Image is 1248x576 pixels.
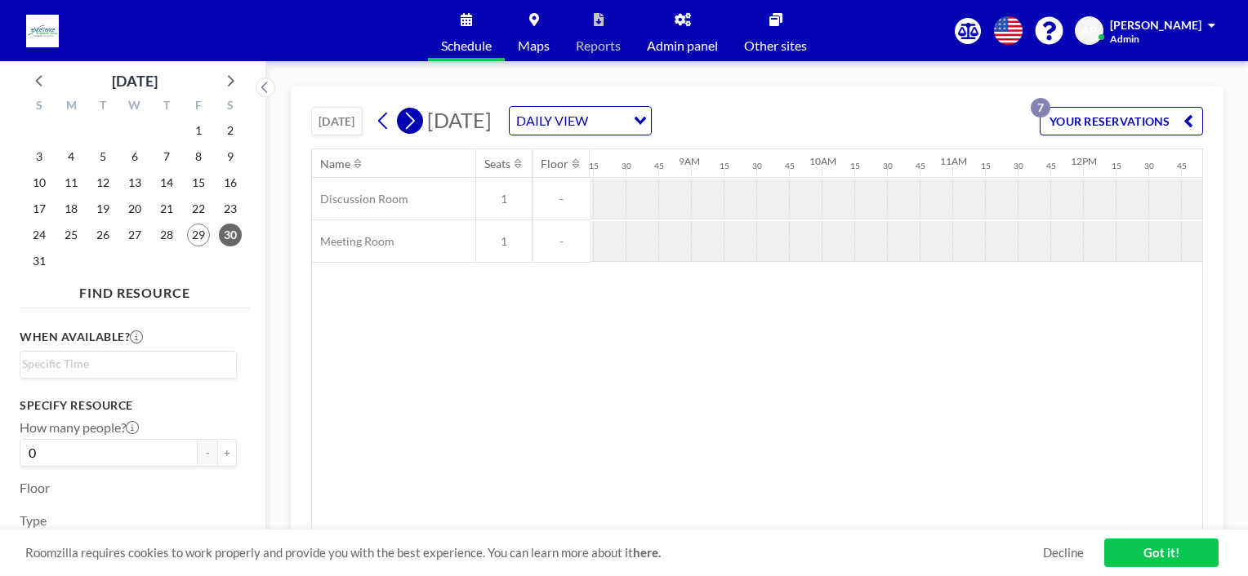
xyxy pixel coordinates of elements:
[1177,161,1187,171] div: 45
[752,161,762,171] div: 30
[513,110,591,131] span: DAILY VIEW
[622,161,631,171] div: 30
[187,197,210,220] span: Friday, August 22, 2025
[916,161,925,171] div: 45
[633,545,661,560] a: here.
[56,96,87,117] div: M
[20,480,50,496] label: Floor
[22,355,227,373] input: Search for option
[1071,155,1097,167] div: 12PM
[593,110,624,131] input: Search for option
[1144,161,1154,171] div: 30
[518,39,550,52] span: Maps
[123,145,146,168] span: Wednesday, August 6, 2025
[60,145,82,168] span: Monday, August 4, 2025
[679,155,700,167] div: 9AM
[28,224,51,246] span: Sunday, August 24, 2025
[20,352,236,376] div: Search for option
[155,145,178,168] span: Thursday, August 7, 2025
[187,145,210,168] span: Friday, August 8, 2025
[219,171,242,194] span: Saturday, August 16, 2025
[187,224,210,246] span: Friday, August 29, 2025
[1104,538,1219,567] a: Got it!
[1014,161,1023,171] div: 30
[1110,18,1201,32] span: [PERSON_NAME]
[1110,33,1139,45] span: Admin
[219,145,242,168] span: Saturday, August 9, 2025
[647,39,718,52] span: Admin panel
[60,171,82,194] span: Monday, August 11, 2025
[541,157,568,171] div: Floor
[441,39,492,52] span: Schedule
[123,197,146,220] span: Wednesday, August 20, 2025
[91,224,114,246] span: Tuesday, August 26, 2025
[219,119,242,142] span: Saturday, August 2, 2025
[155,224,178,246] span: Thursday, August 28, 2025
[91,171,114,194] span: Tuesday, August 12, 2025
[112,69,158,92] div: [DATE]
[60,197,82,220] span: Monday, August 18, 2025
[720,161,729,171] div: 15
[312,192,408,206] span: Discussion Room
[150,96,182,117] div: T
[1031,98,1050,117] p: 7
[476,192,532,206] span: 1
[60,224,82,246] span: Monday, August 25, 2025
[28,145,51,168] span: Sunday, August 3, 2025
[217,439,237,467] button: +
[311,107,363,135] button: [DATE]
[427,108,492,132] span: [DATE]
[744,39,807,52] span: Other sites
[123,224,146,246] span: Wednesday, August 27, 2025
[25,545,1043,560] span: Roomzilla requires cookies to work properly and provide you with the best experience. You can lea...
[28,250,51,272] span: Sunday, August 31, 2025
[20,398,237,413] h3: Specify resource
[123,171,146,194] span: Wednesday, August 13, 2025
[883,161,893,171] div: 30
[28,171,51,194] span: Sunday, August 10, 2025
[510,107,651,135] div: Search for option
[1201,155,1222,167] div: 1PM
[219,224,242,246] span: Saturday, August 30, 2025
[20,278,250,301] h4: FIND RESOURCE
[1040,107,1203,135] button: YOUR RESERVATIONS7
[809,155,836,167] div: 10AM
[654,161,664,171] div: 45
[87,96,119,117] div: T
[576,39,621,52] span: Reports
[198,439,217,467] button: -
[187,171,210,194] span: Friday, August 15, 2025
[533,234,590,249] span: -
[940,155,967,167] div: 11AM
[155,197,178,220] span: Thursday, August 21, 2025
[320,157,350,171] div: Name
[1081,24,1097,38] span: AP
[476,234,532,249] span: 1
[24,96,56,117] div: S
[981,161,991,171] div: 15
[182,96,214,117] div: F
[484,157,510,171] div: Seats
[20,419,139,436] label: How many people?
[187,119,210,142] span: Friday, August 1, 2025
[219,197,242,220] span: Saturday, August 23, 2025
[312,234,394,249] span: Meeting Room
[91,145,114,168] span: Tuesday, August 5, 2025
[91,197,114,220] span: Tuesday, August 19, 2025
[1112,161,1121,171] div: 15
[26,15,59,47] img: organization-logo
[20,512,47,529] label: Type
[785,161,795,171] div: 45
[1043,545,1084,560] a: Decline
[28,197,51,220] span: Sunday, August 17, 2025
[214,96,246,117] div: S
[119,96,151,117] div: W
[155,171,178,194] span: Thursday, August 14, 2025
[1046,161,1056,171] div: 45
[533,192,590,206] span: -
[589,161,599,171] div: 15
[850,161,860,171] div: 15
